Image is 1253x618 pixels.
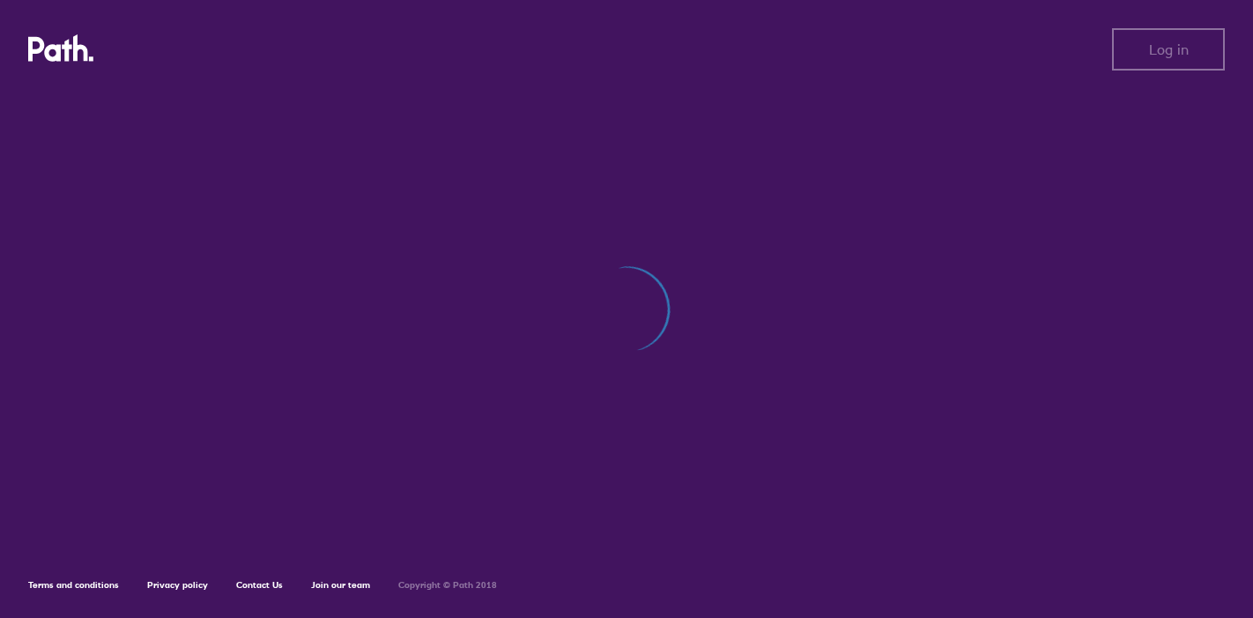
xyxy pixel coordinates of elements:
a: Join our team [311,579,370,591]
a: Privacy policy [147,579,208,591]
a: Terms and conditions [28,579,119,591]
span: Log in [1149,41,1189,57]
a: Contact Us [236,579,283,591]
button: Log in [1112,28,1225,71]
h6: Copyright © Path 2018 [398,580,497,591]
